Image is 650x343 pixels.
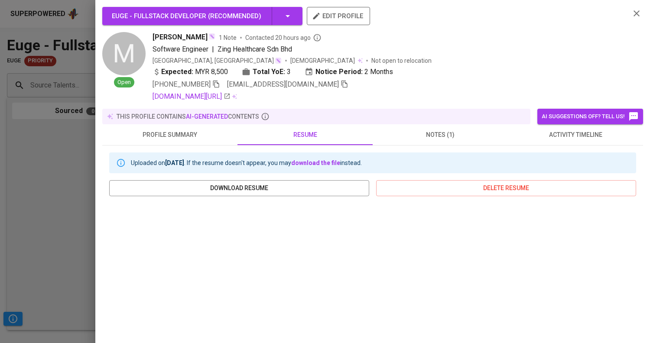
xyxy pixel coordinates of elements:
[307,7,370,25] button: edit profile
[117,112,259,121] p: this profile contains contents
[102,7,302,25] button: Euge - Fullstack Developer (Recommended)
[131,155,362,171] div: Uploaded on . If the resume doesn't appear, you may instead.
[542,111,639,122] span: AI suggestions off? Tell us!
[153,45,208,53] span: Software Engineer
[253,67,285,77] b: Total YoE:
[537,109,643,124] button: AI suggestions off? Tell us!
[383,183,629,194] span: delete resume
[153,67,228,77] div: MYR 8,500
[112,12,261,20] span: Euge - Fullstack Developer ( Recommended )
[165,159,184,166] b: [DATE]
[227,80,339,88] span: [EMAIL_ADDRESS][DOMAIN_NAME]
[378,129,503,140] span: notes (1)
[275,57,282,64] img: magic_wand.svg
[513,129,638,140] span: activity timeline
[307,12,370,19] a: edit profile
[153,56,282,65] div: [GEOGRAPHIC_DATA], [GEOGRAPHIC_DATA]
[153,32,208,42] span: [PERSON_NAME]
[212,44,214,55] span: |
[245,33,322,42] span: Contacted 20 hours ago
[314,10,363,22] span: edit profile
[290,56,356,65] span: [DEMOGRAPHIC_DATA]
[161,67,193,77] b: Expected:
[243,129,367,140] span: resume
[107,129,232,140] span: profile summary
[153,80,211,88] span: [PHONE_NUMBER]
[208,33,215,40] img: magic_wand.svg
[186,113,228,120] span: AI-generated
[371,56,432,65] p: Not open to relocation
[315,67,363,77] b: Notice Period:
[114,78,134,87] span: Open
[102,32,146,75] div: M
[218,45,292,53] span: Zing Healthcare Sdn Bhd
[287,67,291,77] span: 3
[219,33,237,42] span: 1 Note
[153,91,231,102] a: [DOMAIN_NAME][URL]
[109,180,369,196] button: download resume
[291,159,340,166] a: download the file
[376,180,636,196] button: delete resume
[116,183,362,194] span: download resume
[313,33,322,42] svg: By Malaysia recruiter
[305,67,393,77] div: 2 Months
